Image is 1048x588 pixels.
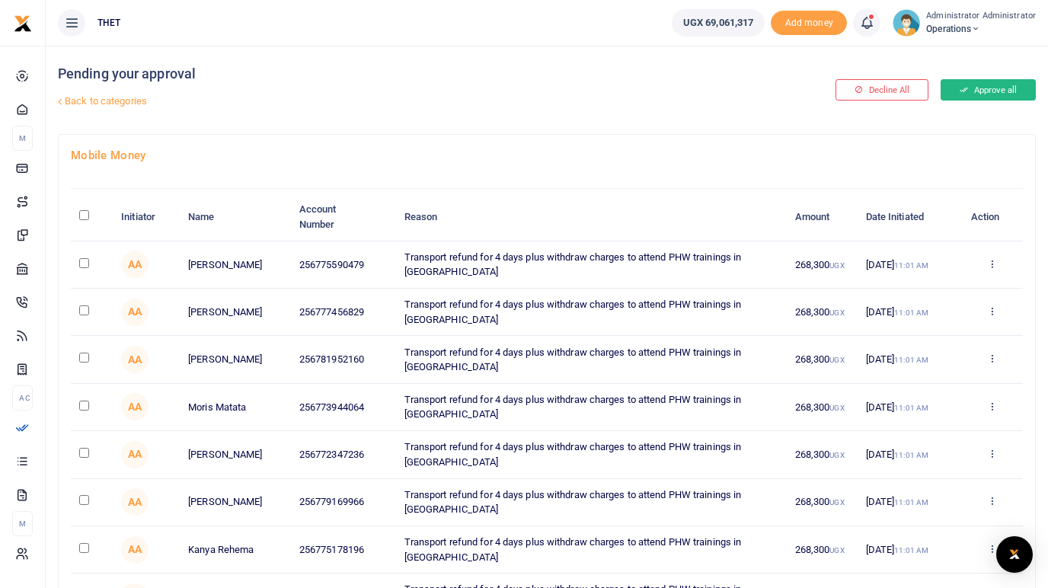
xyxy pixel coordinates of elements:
[12,126,33,151] li: M
[14,17,32,28] a: logo-small logo-large logo-large
[180,289,291,336] td: [PERSON_NAME]
[113,193,180,241] th: Initiator: activate to sort column ascending
[786,479,857,526] td: 268,300
[786,193,857,241] th: Amount: activate to sort column ascending
[180,479,291,526] td: [PERSON_NAME]
[893,9,1036,37] a: profile-user Administrator Administrator Operations
[121,393,149,420] span: Administrator Administrator
[180,241,291,289] td: [PERSON_NAME]
[829,261,844,270] small: UGX
[857,384,962,431] td: [DATE]
[857,479,962,526] td: [DATE]
[893,9,920,37] img: profile-user
[894,451,928,459] small: 11:01 AM
[666,9,771,37] li: Wallet ballance
[786,526,857,574] td: 268,300
[291,193,396,241] th: Account Number: activate to sort column ascending
[121,251,149,278] span: Administrator Administrator
[786,384,857,431] td: 268,300
[395,479,786,526] td: Transport refund for 4 days plus withdraw charges to attend PHW trainings in [GEOGRAPHIC_DATA]
[894,356,928,364] small: 11:01 AM
[894,546,928,554] small: 11:01 AM
[894,404,928,412] small: 11:01 AM
[180,193,291,241] th: Name: activate to sort column ascending
[395,526,786,574] td: Transport refund for 4 days plus withdraw charges to attend PHW trainings in [GEOGRAPHIC_DATA]
[857,289,962,336] td: [DATE]
[771,11,847,36] li: Toup your wallet
[395,193,786,241] th: Reason: activate to sort column ascending
[857,193,962,241] th: Date Initiated: activate to sort column ascending
[180,526,291,574] td: Kanya Rehema
[291,336,396,383] td: 256781952160
[996,536,1033,573] div: Open Intercom Messenger
[894,498,928,507] small: 11:01 AM
[829,498,844,507] small: UGX
[180,384,291,431] td: Moris Matata
[771,16,847,27] a: Add money
[121,536,149,564] span: Administrator Administrator
[54,88,706,114] a: Back to categories
[836,79,928,101] button: Decline All
[829,356,844,364] small: UGX
[121,299,149,326] span: Administrator Administrator
[926,22,1036,36] span: Operations
[121,346,149,373] span: Administrator Administrator
[180,336,291,383] td: [PERSON_NAME]
[291,289,396,336] td: 256777456829
[829,308,844,317] small: UGX
[14,14,32,33] img: logo-small
[395,431,786,478] td: Transport refund for 4 days plus withdraw charges to attend PHW trainings in [GEOGRAPHIC_DATA]
[58,66,706,82] h4: Pending your approval
[894,261,928,270] small: 11:01 AM
[291,526,396,574] td: 256775178196
[941,79,1036,101] button: Approve all
[926,10,1036,23] small: Administrator Administrator
[12,385,33,411] li: Ac
[786,431,857,478] td: 268,300
[291,479,396,526] td: 256779169966
[786,289,857,336] td: 268,300
[395,289,786,336] td: Transport refund for 4 days plus withdraw charges to attend PHW trainings in [GEOGRAPHIC_DATA]
[786,241,857,289] td: 268,300
[829,451,844,459] small: UGX
[771,11,847,36] span: Add money
[672,9,765,37] a: UGX 69,061,317
[857,336,962,383] td: [DATE]
[857,431,962,478] td: [DATE]
[121,441,149,468] span: Administrator Administrator
[91,16,126,30] span: THET
[395,384,786,431] td: Transport refund for 4 days plus withdraw charges to attend PHW trainings in [GEOGRAPHIC_DATA]
[291,431,396,478] td: 256772347236
[829,546,844,554] small: UGX
[857,241,962,289] td: [DATE]
[71,147,1023,164] h4: Mobile Money
[395,336,786,383] td: Transport refund for 4 days plus withdraw charges to attend PHW trainings in [GEOGRAPHIC_DATA]
[395,241,786,289] td: Transport refund for 4 days plus withdraw charges to attend PHW trainings in [GEOGRAPHIC_DATA]
[71,193,113,241] th: : activate to sort column descending
[291,241,396,289] td: 256775590479
[786,336,857,383] td: 268,300
[121,488,149,516] span: Administrator Administrator
[12,511,33,536] li: M
[180,431,291,478] td: [PERSON_NAME]
[683,15,753,30] span: UGX 69,061,317
[857,526,962,574] td: [DATE]
[962,193,1023,241] th: Action: activate to sort column ascending
[291,384,396,431] td: 256773944064
[829,404,844,412] small: UGX
[894,308,928,317] small: 11:01 AM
